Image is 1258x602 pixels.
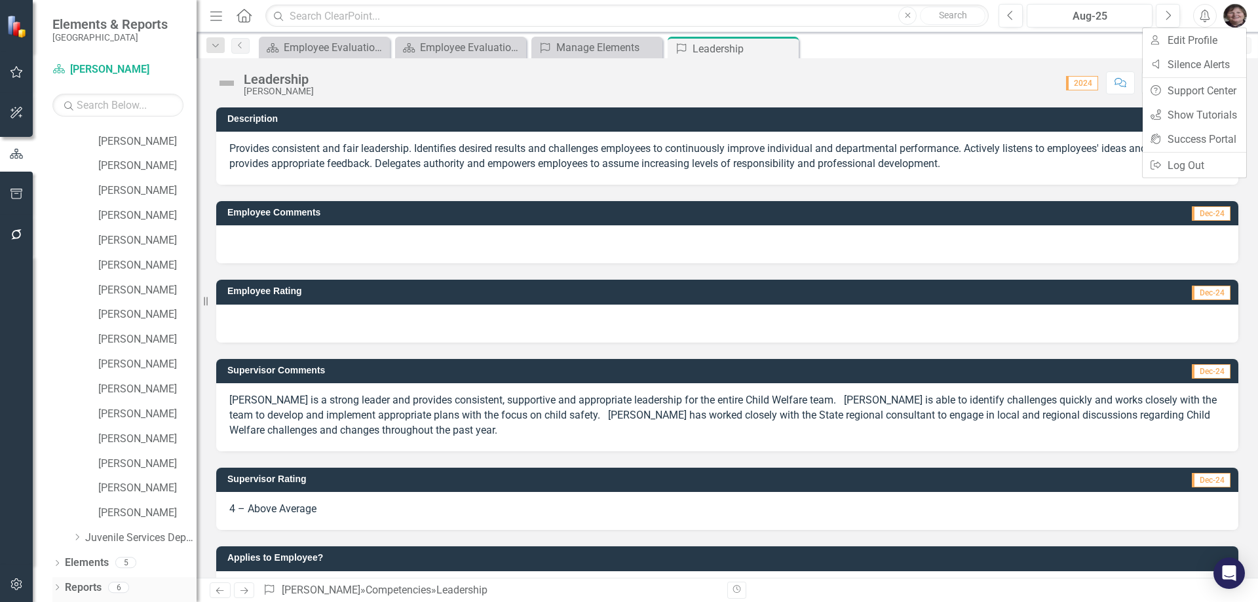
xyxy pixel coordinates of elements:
[1192,206,1230,221] span: Dec-24
[98,258,197,273] a: [PERSON_NAME]
[98,506,197,521] a: [PERSON_NAME]
[216,73,237,94] img: Not Defined
[227,114,1232,124] h3: Description
[1143,153,1246,178] a: Log Out
[85,531,197,546] a: Juvenile Services Department
[98,432,197,447] a: [PERSON_NAME]
[1066,76,1098,90] span: 2024
[7,15,29,38] img: ClearPoint Strategy
[244,86,314,96] div: [PERSON_NAME]
[1143,103,1246,127] a: Show Tutorials
[98,307,197,322] a: [PERSON_NAME]
[98,134,197,149] a: [PERSON_NAME]
[1143,79,1246,103] a: Support Center
[939,10,967,20] span: Search
[98,283,197,298] a: [PERSON_NAME]
[284,39,387,56] div: Employee Evaluation Navigation
[98,332,197,347] a: [PERSON_NAME]
[693,41,795,57] div: Leadership
[398,39,523,56] a: Employee Evaluation Navigation
[65,555,109,571] a: Elements
[52,62,183,77] a: [PERSON_NAME]
[98,382,197,397] a: [PERSON_NAME]
[108,582,129,593] div: 6
[1031,9,1148,24] div: Aug-25
[229,141,1225,172] p: Provides consistent and fair leadership. Identifies desired results and challenges employees to c...
[1192,286,1230,300] span: Dec-24
[229,393,1225,438] p: [PERSON_NAME] is a strong leader and provides consistent, supportive and appropriate leadership f...
[52,16,168,32] span: Elements & Reports
[98,208,197,223] a: [PERSON_NAME]
[436,584,487,596] div: Leadership
[98,159,197,174] a: [PERSON_NAME]
[52,94,183,117] input: Search Below...
[420,39,523,56] div: Employee Evaluation Navigation
[227,553,1232,563] h3: Applies to Employee?
[52,32,168,43] small: [GEOGRAPHIC_DATA]
[98,183,197,198] a: [PERSON_NAME]
[1143,28,1246,52] a: Edit Profile
[227,366,940,375] h3: Supervisor Comments
[535,39,659,56] a: Manage Elements
[98,457,197,472] a: [PERSON_NAME]
[227,208,930,217] h3: Employee Comments
[1213,557,1245,589] div: Open Intercom Messenger
[98,407,197,422] a: [PERSON_NAME]
[1143,127,1246,151] a: Success Portal
[282,584,360,596] a: [PERSON_NAME]
[1223,4,1247,28] img: Joni Reynolds
[1192,473,1230,487] span: Dec-24
[244,72,314,86] div: Leadership
[1027,4,1153,28] button: Aug-25
[265,5,989,28] input: Search ClearPoint...
[227,286,881,296] h3: Employee Rating
[98,357,197,372] a: [PERSON_NAME]
[366,584,431,596] a: Competencies
[229,502,316,515] span: 4 – Above Average
[263,583,717,598] div: » »
[262,39,387,56] a: Employee Evaluation Navigation
[1143,52,1246,77] a: Silence Alerts
[115,557,136,569] div: 5
[98,481,197,496] a: [PERSON_NAME]
[98,233,197,248] a: [PERSON_NAME]
[556,39,659,56] div: Manage Elements
[227,474,894,484] h3: Supervisor Rating
[65,580,102,595] a: Reports
[1192,364,1230,379] span: Dec-24
[920,7,985,25] button: Search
